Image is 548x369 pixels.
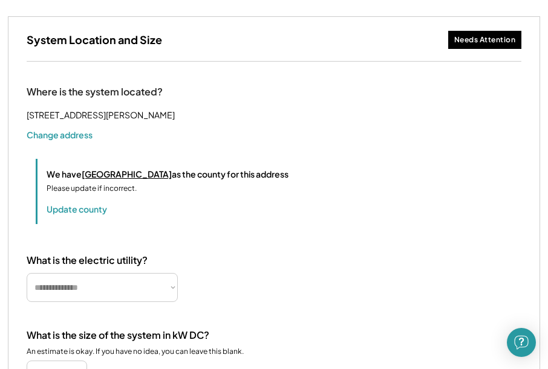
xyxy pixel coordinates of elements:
[27,33,162,47] h3: System Location and Size
[454,35,516,45] div: Needs Attention
[507,328,536,357] div: Open Intercom Messenger
[27,129,93,141] button: Change address
[27,107,175,123] div: [STREET_ADDRESS][PERSON_NAME]
[47,203,107,215] button: Update county
[47,168,289,181] div: We have as the county for this address
[27,329,209,342] div: What is the size of the system in kW DC?
[27,86,163,98] div: Where is the system located?
[27,254,148,267] div: What is the electric utility?
[82,168,172,179] u: [GEOGRAPHIC_DATA]
[27,347,244,356] div: An estimate is okay. If you have no idea, you can leave this blank.
[47,183,137,194] div: Please update if incorrect.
